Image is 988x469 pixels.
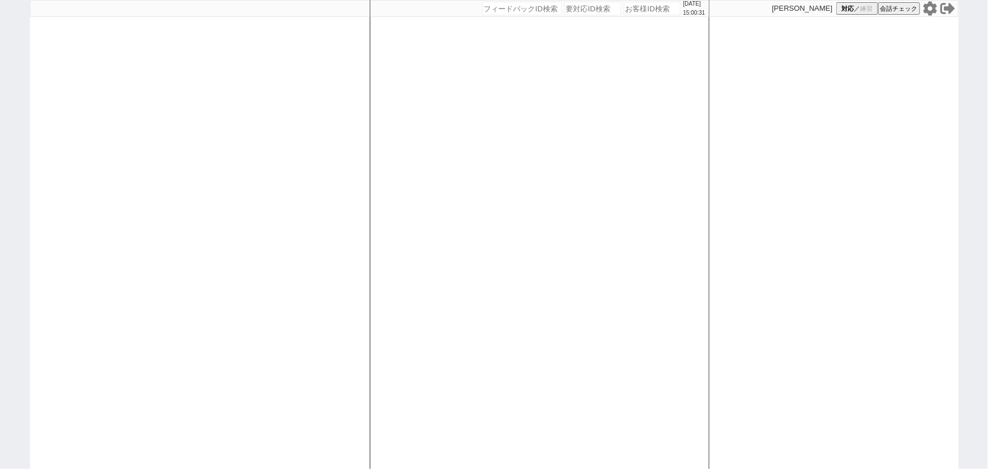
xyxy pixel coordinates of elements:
[880,5,918,13] span: 会話チェック
[841,5,854,13] span: 対応
[683,8,705,18] p: 15:00:31
[624,2,681,15] input: お客様ID検索
[860,5,872,13] span: 練習
[564,2,621,15] input: 要対応ID検索
[836,2,878,15] button: 対応／練習
[878,2,920,15] button: 会話チェック
[772,4,833,13] p: [PERSON_NAME]
[482,2,562,15] input: フィードバックID検索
